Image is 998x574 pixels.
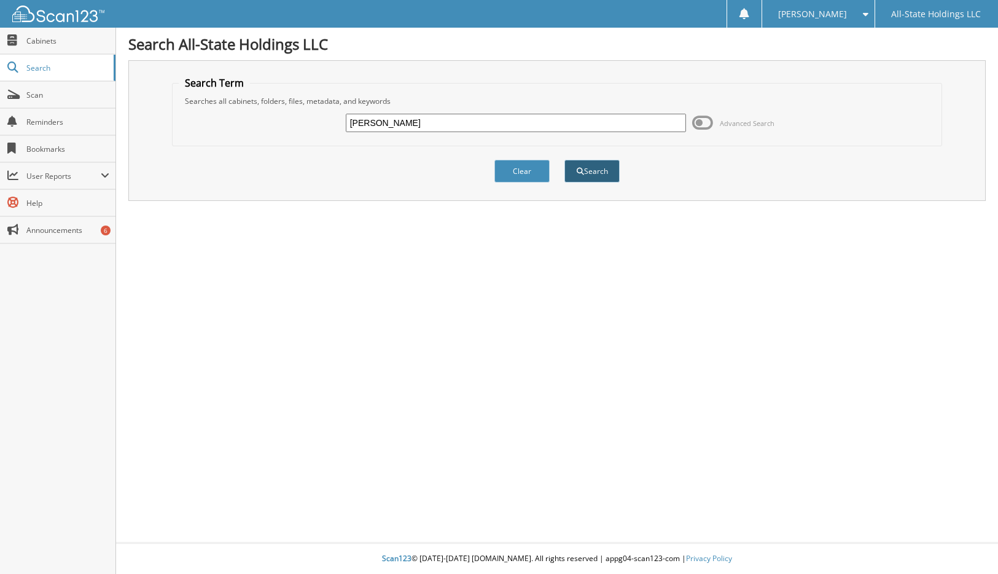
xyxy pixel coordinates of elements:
button: Search [564,160,620,183]
h1: Search All-State Holdings LLC [128,34,986,54]
div: © [DATE]-[DATE] [DOMAIN_NAME]. All rights reserved | appg04-scan123-com | [116,544,998,574]
span: Advanced Search [720,119,774,128]
div: Searches all cabinets, folders, files, metadata, and keywords [179,96,935,106]
a: Privacy Policy [686,553,732,564]
span: User Reports [26,171,101,181]
span: Scan123 [382,553,411,564]
legend: Search Term [179,76,250,90]
img: scan123-logo-white.svg [12,6,104,22]
span: Bookmarks [26,144,109,154]
span: Announcements [26,225,109,235]
span: Search [26,63,107,73]
span: Cabinets [26,36,109,46]
span: Help [26,198,109,208]
div: 6 [101,226,111,235]
iframe: Chat Widget [937,515,998,574]
span: All-State Holdings LLC [891,10,981,18]
button: Clear [494,160,550,183]
span: Reminders [26,117,109,127]
span: [PERSON_NAME] [778,10,847,18]
span: Scan [26,90,109,100]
